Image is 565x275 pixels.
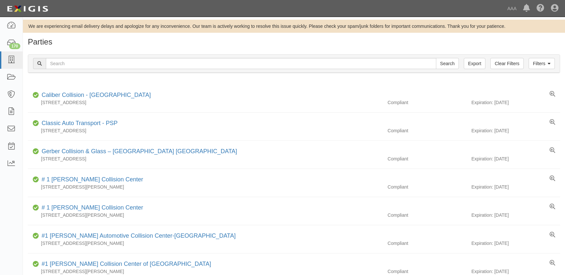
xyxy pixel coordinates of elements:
a: # 1 [PERSON_NAME] Collision Center [42,176,143,183]
div: Expiration: [DATE] [471,156,560,162]
div: Expiration: [DATE] [471,184,560,190]
div: Expiration: [DATE] [471,127,560,134]
a: View results summary [550,232,555,238]
img: logo-5460c22ac91f19d4615b14bd174203de0afe785f0fc80cf4dbbc73dc1793850b.png [5,3,50,15]
a: Export [464,58,485,69]
a: View results summary [550,204,555,210]
div: # 1 Cochran Collision Center [39,175,143,184]
div: [STREET_ADDRESS] [28,156,383,162]
div: Caliber Collision - Gainesville [39,91,151,100]
a: Caliber Collision - [GEOGRAPHIC_DATA] [42,92,151,98]
div: 170 [9,43,20,49]
i: Compliant [33,149,39,154]
div: Compliant [383,268,471,275]
h1: Parties [28,38,560,46]
a: Clear Filters [490,58,523,69]
div: Compliant [383,184,471,190]
div: [STREET_ADDRESS][PERSON_NAME] [28,240,383,247]
div: Classic Auto Transport - PSP [39,119,118,128]
a: AAA [504,2,520,15]
a: Gerber Collision & Glass – [GEOGRAPHIC_DATA] [GEOGRAPHIC_DATA] [42,148,237,155]
div: Compliant [383,99,471,106]
div: Expiration: [DATE] [471,212,560,218]
a: #1 [PERSON_NAME] Automotive Collision Center-[GEOGRAPHIC_DATA] [42,232,236,239]
div: Compliant [383,127,471,134]
a: View results summary [550,175,555,182]
div: #1 Cochran Automotive Collision Center-Monroeville [39,232,236,240]
a: View results summary [550,260,555,266]
a: # 1 [PERSON_NAME] Collision Center [42,204,143,211]
div: Expiration: [DATE] [471,268,560,275]
i: Compliant [33,206,39,210]
div: We are experiencing email delivery delays and apologize for any inconvenience. Our team is active... [23,23,565,29]
div: [STREET_ADDRESS][PERSON_NAME] [28,268,383,275]
a: Classic Auto Transport - PSP [42,120,118,126]
div: [STREET_ADDRESS][PERSON_NAME] [28,212,383,218]
a: View results summary [550,91,555,98]
i: Compliant [33,93,39,98]
input: Search [436,58,459,69]
div: Expiration: [DATE] [471,99,560,106]
i: Compliant [33,177,39,182]
div: Compliant [383,156,471,162]
i: Compliant [33,262,39,266]
i: Help Center - Complianz [537,5,544,12]
i: Compliant [33,121,39,126]
div: Gerber Collision & Glass – Houston Brighton [39,147,237,156]
div: Compliant [383,240,471,247]
div: Compliant [383,212,471,218]
i: Compliant [33,234,39,238]
div: #1 Cochran Collision Center of Greensburg [39,260,211,268]
input: Search [46,58,436,69]
div: [STREET_ADDRESS] [28,127,383,134]
div: Expiration: [DATE] [471,240,560,247]
div: [STREET_ADDRESS][PERSON_NAME] [28,184,383,190]
a: Filters [529,58,555,69]
div: [STREET_ADDRESS] [28,99,383,106]
a: View results summary [550,119,555,126]
a: #1 [PERSON_NAME] Collision Center of [GEOGRAPHIC_DATA] [42,261,211,267]
a: View results summary [550,147,555,154]
div: # 1 Cochran Collision Center [39,204,143,212]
